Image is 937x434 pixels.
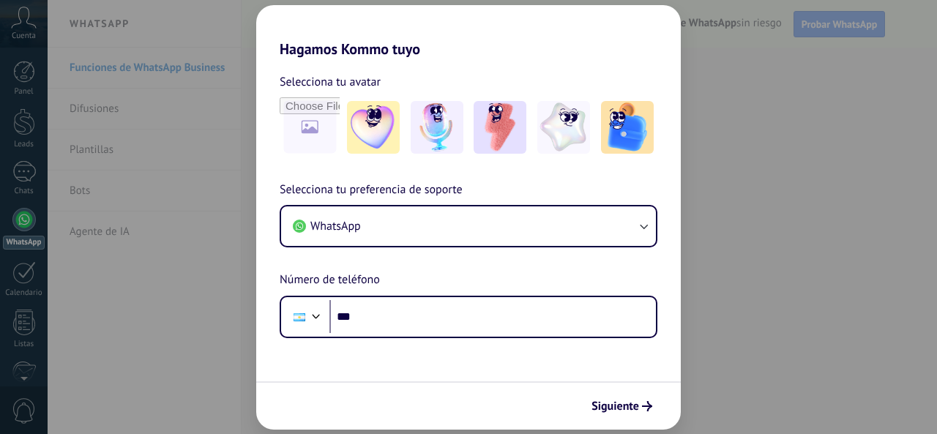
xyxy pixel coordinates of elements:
[537,101,590,154] img: -4.jpeg
[585,394,659,419] button: Siguiente
[474,101,526,154] img: -3.jpeg
[280,181,463,200] span: Selecciona tu preferencia de soporte
[601,101,654,154] img: -5.jpeg
[281,206,656,246] button: WhatsApp
[280,271,380,290] span: Número de teléfono
[591,401,639,411] span: Siguiente
[347,101,400,154] img: -1.jpeg
[310,219,361,233] span: WhatsApp
[256,5,681,58] h2: Hagamos Kommo tuyo
[411,101,463,154] img: -2.jpeg
[280,72,381,91] span: Selecciona tu avatar
[285,302,313,332] div: Argentina: + 54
